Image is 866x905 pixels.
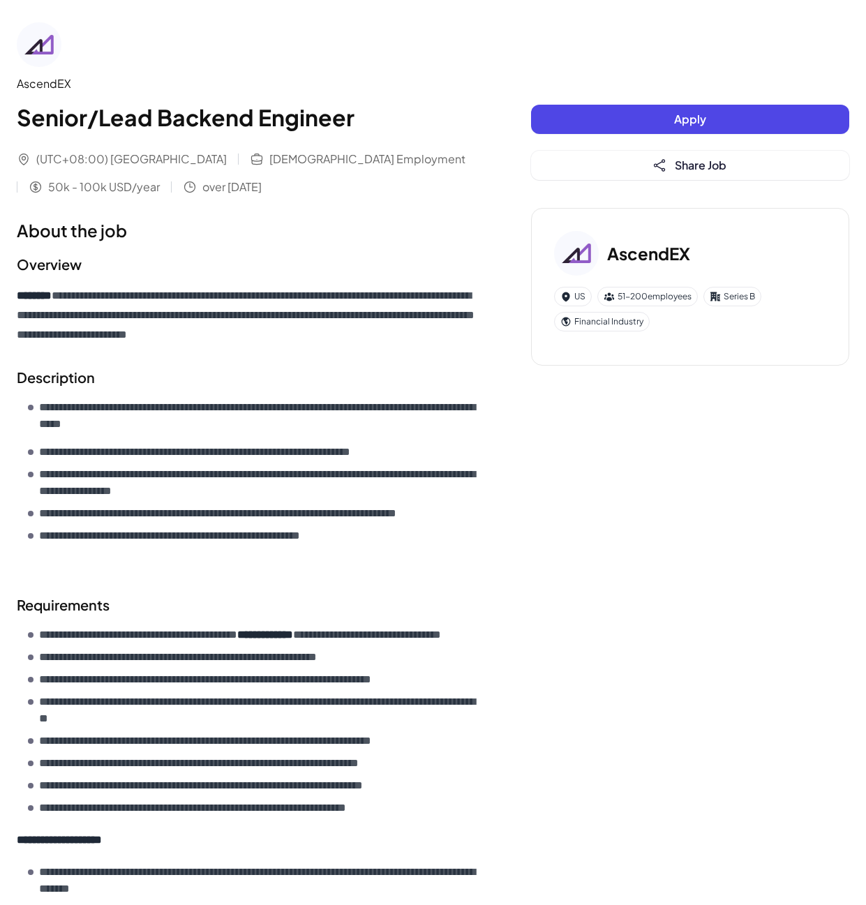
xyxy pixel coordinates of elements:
h1: About the job [17,218,475,243]
img: As [17,22,61,67]
span: 50k - 100k USD/year [48,179,160,195]
div: Financial Industry [554,312,650,331]
img: As [554,231,599,276]
h1: Senior/Lead Backend Engineer [17,100,475,134]
span: Apply [674,112,706,126]
div: AscendEX [17,75,475,92]
h2: Overview [17,254,475,275]
button: Share Job [531,151,849,180]
h2: Requirements [17,594,475,615]
div: US [554,287,592,306]
h3: AscendEX [607,241,690,266]
span: over [DATE] [202,179,262,195]
div: 51-200 employees [597,287,698,306]
span: (UTC+08:00) [GEOGRAPHIC_DATA] [36,151,227,167]
span: Share Job [675,158,726,172]
h2: Description [17,367,475,388]
span: [DEMOGRAPHIC_DATA] Employment [269,151,465,167]
button: Apply [531,105,849,134]
div: Series B [703,287,761,306]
